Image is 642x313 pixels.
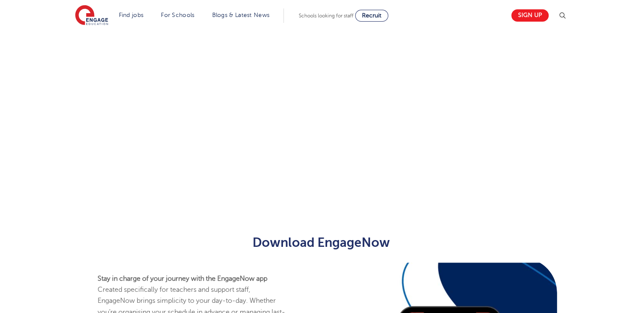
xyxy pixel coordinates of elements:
[212,12,270,18] a: Blogs & Latest News
[113,235,529,250] h2: Download EngageNow
[511,9,549,22] a: Sign up
[299,13,353,19] span: Schools looking for staff
[161,12,194,18] a: For Schools
[75,5,108,26] img: Engage Education
[362,12,381,19] span: Recruit
[119,12,144,18] a: Find jobs
[98,274,267,282] strong: Stay in charge of your journey with the EngageNow app
[355,10,388,22] a: Recruit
